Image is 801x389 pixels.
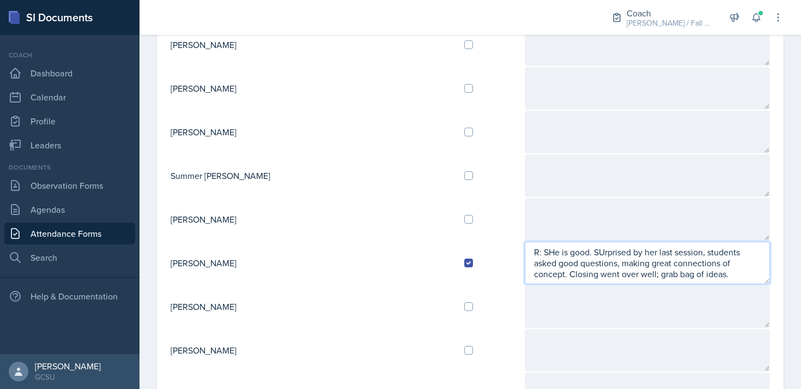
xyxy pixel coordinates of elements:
div: [PERSON_NAME] / Fall 2025 [627,17,714,29]
td: [PERSON_NAME] [170,241,456,285]
td: [PERSON_NAME] [170,67,456,110]
div: [PERSON_NAME] [35,361,101,372]
td: [PERSON_NAME] [170,198,456,241]
a: Observation Forms [4,175,135,196]
a: Leaders [4,134,135,156]
a: Profile [4,110,135,132]
td: [PERSON_NAME] [170,285,456,328]
td: [PERSON_NAME] [170,328,456,372]
a: Calendar [4,86,135,108]
td: [PERSON_NAME] [170,23,456,67]
a: Attendance Forms [4,223,135,244]
td: Summer [PERSON_NAME] [170,154,456,198]
td: [PERSON_NAME] [170,110,456,154]
div: Help & Documentation [4,285,135,307]
div: Coach [4,50,135,60]
a: Agendas [4,199,135,220]
a: Search [4,247,135,268]
div: GCSU [35,372,101,382]
a: Dashboard [4,62,135,84]
div: Documents [4,163,135,172]
div: Coach [627,7,714,20]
